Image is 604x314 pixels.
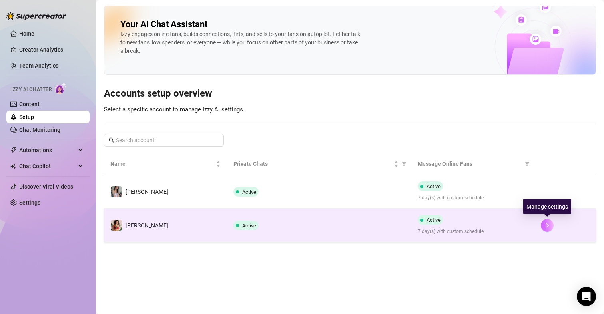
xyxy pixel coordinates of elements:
div: Manage settings [523,199,571,214]
button: right [541,219,554,232]
img: logo-BBDzfeDw.svg [6,12,66,20]
span: Active [427,217,441,223]
th: Private Chats [227,153,412,175]
img: AI Chatter [55,83,67,94]
span: right [544,223,550,228]
a: Home [19,30,34,37]
span: Active [242,189,256,195]
span: [PERSON_NAME] [126,189,168,195]
a: Team Analytics [19,62,58,69]
a: Content [19,101,40,107]
div: Open Intercom Messenger [577,287,596,306]
div: Izzy engages online fans, builds connections, flirts, and sells to your fans on autopilot. Let he... [120,30,360,55]
img: Maki [111,186,122,197]
span: filter [400,158,408,170]
h2: Your AI Chat Assistant [120,19,207,30]
span: Message Online Fans [418,159,522,168]
a: Discover Viral Videos [19,183,73,190]
span: Name [110,159,214,168]
span: filter [523,158,531,170]
a: Chat Monitoring [19,127,60,133]
span: Active [242,223,256,229]
span: thunderbolt [10,147,17,153]
a: Settings [19,199,40,206]
span: Chat Copilot [19,160,76,173]
span: [PERSON_NAME] [126,222,168,229]
span: Izzy AI Chatter [11,86,52,93]
span: search [109,137,114,143]
span: filter [402,161,407,166]
span: filter [525,161,530,166]
span: 7 day(s) with custom schedule [418,194,528,202]
img: maki [111,220,122,231]
input: Search account [116,136,213,145]
img: Chat Copilot [10,163,16,169]
span: Automations [19,144,76,157]
h3: Accounts setup overview [104,87,596,100]
span: Active [427,183,441,189]
th: Name [104,153,227,175]
a: Setup [19,114,34,120]
span: Select a specific account to manage Izzy AI settings. [104,106,245,113]
a: Creator Analytics [19,43,83,56]
span: 7 day(s) with custom schedule [418,228,528,235]
span: Private Chats [233,159,393,168]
